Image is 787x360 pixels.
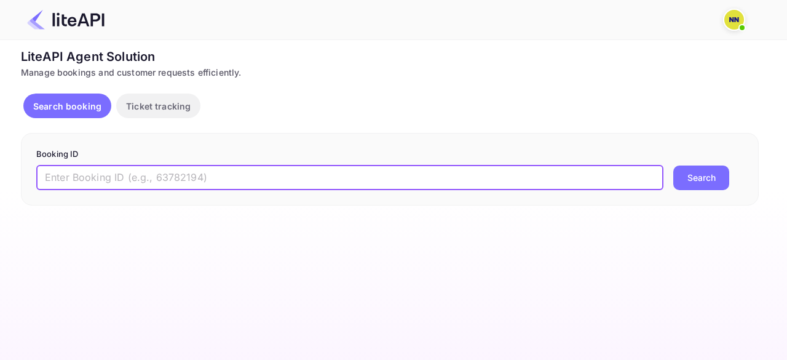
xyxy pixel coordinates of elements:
div: Manage bookings and customer requests efficiently. [21,66,759,79]
p: Booking ID [36,148,743,161]
button: Search [673,166,729,190]
input: Enter Booking ID (e.g., 63782194) [36,166,663,190]
img: LiteAPI Logo [27,10,105,30]
p: Ticket tracking [126,100,191,113]
img: N/A N/A [724,10,744,30]
div: LiteAPI Agent Solution [21,47,759,66]
p: Search booking [33,100,101,113]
